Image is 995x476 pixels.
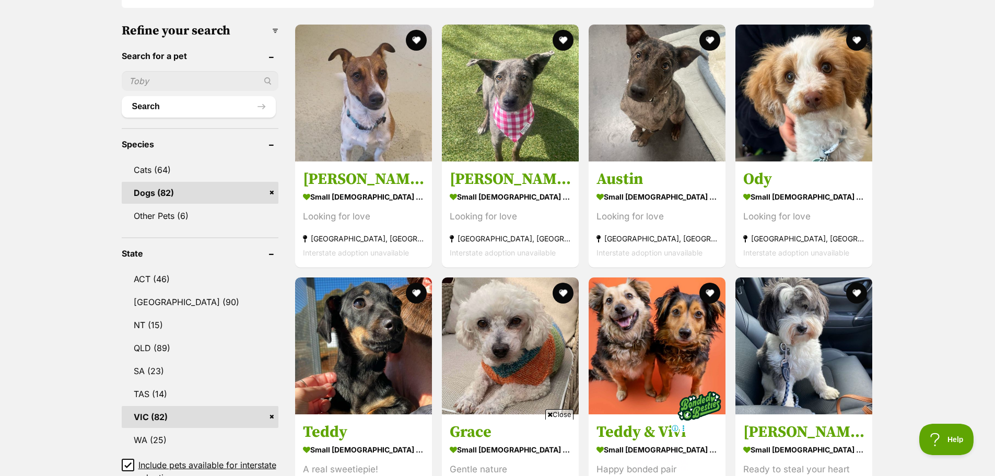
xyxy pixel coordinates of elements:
h3: [PERSON_NAME] [303,169,424,189]
a: Austin small [DEMOGRAPHIC_DATA] Dog Looking for love [GEOGRAPHIC_DATA], [GEOGRAPHIC_DATA] Interst... [589,161,725,268]
span: Close [545,409,573,420]
a: [GEOGRAPHIC_DATA] (90) [122,291,278,313]
strong: small [DEMOGRAPHIC_DATA] Dog [303,189,424,204]
button: favourite [406,30,427,51]
span: Interstate adoption unavailable [743,248,849,257]
div: Looking for love [303,210,424,224]
a: [PERSON_NAME] small [DEMOGRAPHIC_DATA] Dog Looking for love [GEOGRAPHIC_DATA], [GEOGRAPHIC_DATA] ... [295,161,432,268]
button: Search [122,96,276,117]
img: Ody - Poodle Toy Dog [735,25,872,161]
iframe: Advertisement [308,424,688,471]
a: WA (25) [122,429,278,451]
h3: [PERSON_NAME] [450,169,571,189]
a: SA (23) [122,360,278,382]
img: Teddy & Vivi - Mixed breed Dog [589,277,725,414]
button: favourite [553,30,573,51]
button: favourite [699,30,720,51]
img: Charlie - Jack Russell Terrier Dog [295,25,432,161]
strong: small [DEMOGRAPHIC_DATA] Dog [743,442,864,457]
img: Felicity - Catahoula Leopard Dog x Kelpie Dog [442,25,579,161]
strong: small [DEMOGRAPHIC_DATA] Dog [303,442,424,457]
h3: Refine your search [122,24,278,38]
strong: [GEOGRAPHIC_DATA], [GEOGRAPHIC_DATA] [743,231,864,246]
button: favourite [699,283,720,304]
a: ACT (46) [122,268,278,290]
img: Grace - Bichon Frise Dog [442,277,579,414]
header: Species [122,140,278,149]
strong: [GEOGRAPHIC_DATA], [GEOGRAPHIC_DATA] [596,231,718,246]
strong: [GEOGRAPHIC_DATA], [GEOGRAPHIC_DATA] [450,231,571,246]
div: Looking for love [743,210,864,224]
button: favourite [847,283,868,304]
div: Looking for love [450,210,571,224]
img: bonded besties [673,380,725,432]
button: favourite [406,283,427,304]
a: Dogs (82) [122,182,278,204]
a: TAS (14) [122,383,278,405]
a: Ody small [DEMOGRAPHIC_DATA] Dog Looking for love [GEOGRAPHIC_DATA], [GEOGRAPHIC_DATA] Interstate... [735,161,872,268]
span: Interstate adoption unavailable [303,248,409,257]
div: Looking for love [596,210,718,224]
a: QLD (89) [122,337,278,359]
button: favourite [847,30,868,51]
img: Austin - Kelpie x Catahoula Leopard Dog [589,25,725,161]
h3: Austin [596,169,718,189]
h3: Teddy [303,422,424,442]
strong: small [DEMOGRAPHIC_DATA] Dog [743,189,864,204]
header: State [122,249,278,258]
h3: Ody [743,169,864,189]
img: Teddy - Dachshund Dog [295,277,432,414]
strong: [GEOGRAPHIC_DATA], [GEOGRAPHIC_DATA] [303,231,424,246]
a: Cats (64) [122,159,278,181]
iframe: Help Scout Beacon - Open [919,424,974,455]
a: NT (15) [122,314,278,336]
span: Interstate adoption unavailable [450,248,556,257]
span: Interstate adoption unavailable [596,248,703,257]
header: Search for a pet [122,51,278,61]
button: favourite [553,283,573,304]
h3: [PERSON_NAME] [743,422,864,442]
strong: small [DEMOGRAPHIC_DATA] Dog [596,189,718,204]
a: Other Pets (6) [122,205,278,227]
a: VIC (82) [122,406,278,428]
a: [PERSON_NAME] small [DEMOGRAPHIC_DATA] Dog Looking for love [GEOGRAPHIC_DATA], [GEOGRAPHIC_DATA] ... [442,161,579,268]
img: Louie - Maltese Dog [735,277,872,414]
input: Toby [122,71,278,91]
strong: small [DEMOGRAPHIC_DATA] Dog [450,189,571,204]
